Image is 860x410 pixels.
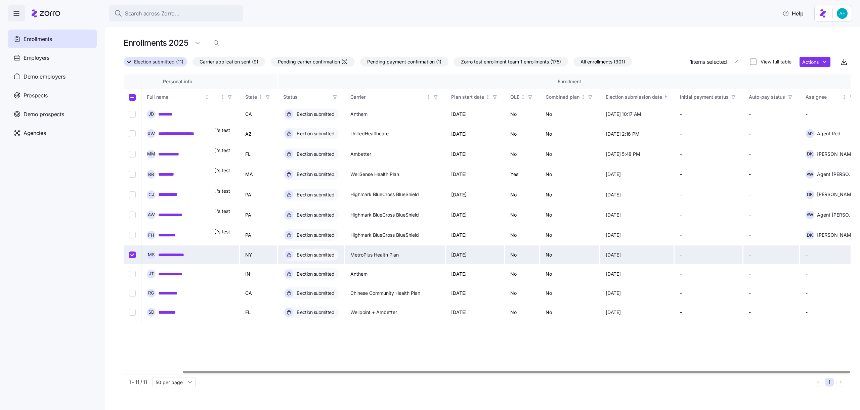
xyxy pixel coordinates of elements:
[148,213,155,217] span: A W
[505,245,540,265] td: No
[283,93,330,101] div: Status
[129,130,136,137] input: Select record 2
[743,105,800,124] td: -
[109,5,243,21] button: Search across Zorro...
[148,172,154,177] span: B B
[446,265,505,284] td: [DATE]
[505,144,540,164] td: No
[743,185,800,205] td: -
[147,93,204,101] div: Full name
[350,191,419,198] span: Highmark BlueCross BlueShield
[836,378,845,386] button: Next page
[546,93,579,101] div: Combined plan
[757,58,791,65] label: View full table
[806,93,841,101] div: Assignee
[606,252,620,258] span: [DATE]
[8,30,97,48] a: Enrollments
[129,232,136,238] input: Select record 7
[240,164,278,184] td: MA
[240,265,278,284] td: IN
[8,86,97,105] a: Prospects
[743,303,800,322] td: -
[240,124,278,144] td: AZ
[278,57,348,66] span: Pending carrier confirmation (3)
[606,232,620,238] span: [DATE]
[675,164,744,184] td: -
[837,8,848,19] img: ca973f03d24a815f37a81e3b235f59b8
[505,164,540,184] td: Yes
[580,57,625,66] span: All enrollments (301)
[606,93,662,101] div: Election submission date
[345,89,446,105] th: CarrierNot sorted
[807,233,813,237] span: D K
[451,93,484,101] div: Plan start date
[149,272,154,276] span: J T
[505,303,540,322] td: No
[505,185,540,205] td: No
[240,225,278,245] td: PA
[540,225,600,245] td: No
[295,232,334,238] span: Election submitted
[675,245,744,265] td: -
[800,57,830,67] button: Actions
[675,124,744,144] td: -
[350,111,368,118] span: Anthem
[521,95,525,99] div: Not sorted
[8,67,97,86] a: Demo employers
[510,93,519,101] div: QLE
[540,205,600,225] td: No
[540,185,600,205] td: No
[606,309,620,316] span: [DATE]
[606,271,620,277] span: [DATE]
[129,94,136,101] input: Select all records
[350,252,399,258] span: MetroPlus Health Plan
[295,271,334,277] span: Election submitted
[245,93,257,101] div: State
[743,164,800,184] td: -
[743,245,800,265] td: -
[817,171,855,178] span: Agent [PERSON_NAME]
[600,89,675,105] th: Election submission dateSorted ascending
[540,265,600,284] td: No
[505,284,540,303] td: No
[446,164,505,184] td: [DATE]
[240,105,278,124] td: CA
[129,290,136,297] input: Select record 10
[350,290,420,297] span: Chinese Community Health Plan
[807,152,813,156] span: D K
[690,58,727,66] span: 1 items selected
[220,95,225,99] div: Not sorted
[505,205,540,225] td: No
[367,57,441,66] span: Pending payment confirmation (1)
[817,232,855,238] span: [PERSON_NAME] test [PERSON_NAME]
[675,265,744,284] td: -
[606,290,620,297] span: [DATE]
[777,7,809,20] button: Help
[782,9,804,17] span: Help
[148,233,154,237] span: F H
[446,303,505,322] td: [DATE]
[134,57,183,66] span: Election submitted (11)
[446,124,505,144] td: [DATE]
[663,95,668,99] div: Sorted ascending
[675,185,744,205] td: -
[540,245,600,265] td: No
[148,291,154,295] span: R G
[743,205,800,225] td: -
[148,253,155,257] span: M S
[141,89,215,105] th: Full nameNot sorted
[350,271,368,277] span: Anthem
[295,212,334,218] span: Election submitted
[807,213,814,217] span: A W
[24,73,66,81] span: Demo employers
[240,303,278,322] td: FL
[295,290,334,297] span: Election submitted
[446,245,505,265] td: [DATE]
[240,89,278,105] th: StateNot sorted
[295,151,334,157] span: Election submitted
[148,192,154,197] span: C J
[426,95,431,99] div: Not sorted
[446,205,505,225] td: [DATE]
[129,151,136,157] input: Select record 3
[485,95,490,99] div: Not sorted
